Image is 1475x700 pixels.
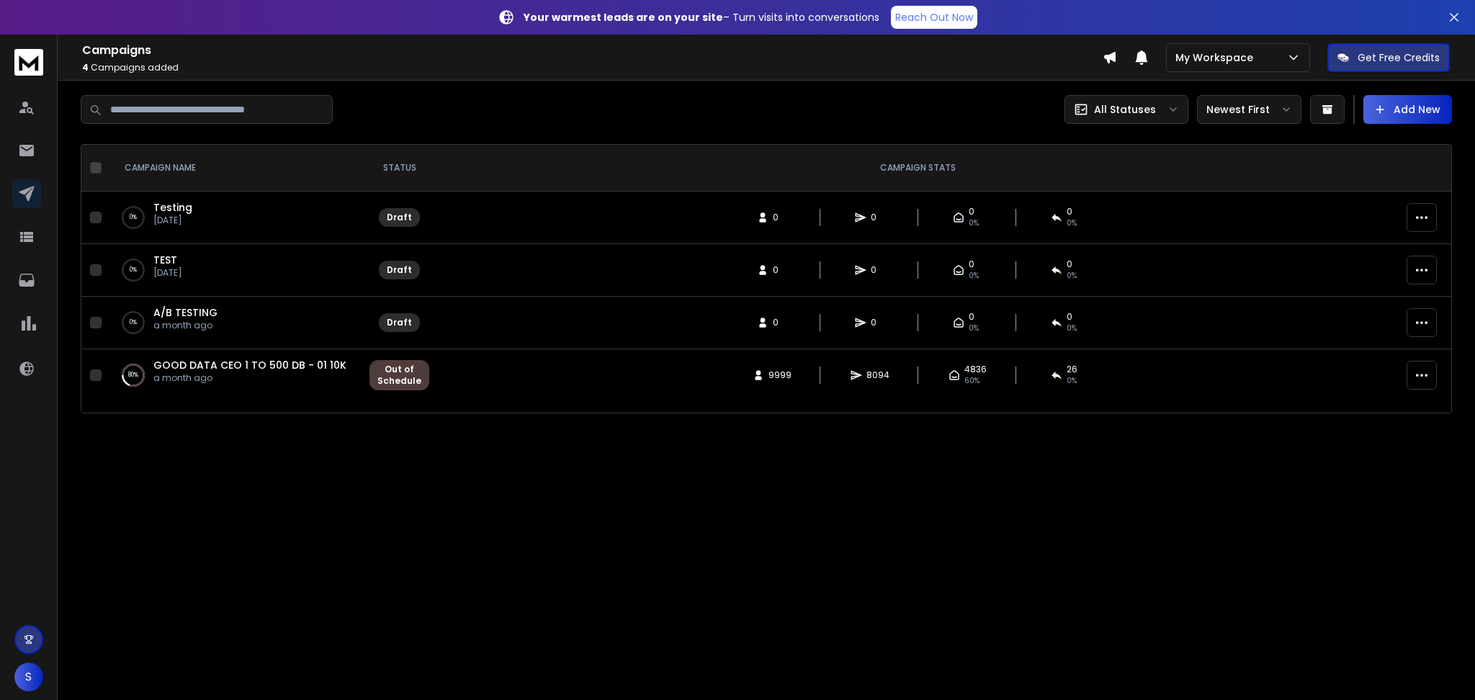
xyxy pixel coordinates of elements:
[1067,323,1077,334] span: 0%
[153,200,192,215] a: Testing
[891,6,977,29] a: Reach Out Now
[1067,206,1072,217] span: 0
[969,217,979,229] span: 0%
[361,145,438,192] th: STATUS
[773,212,787,223] span: 0
[1094,102,1156,117] p: All Statuses
[153,305,218,320] a: A/B TESTING
[14,663,43,691] button: S
[107,297,361,349] td: 0%A/B TESTINGa month ago
[1067,217,1077,229] span: 0%
[1067,259,1072,270] span: 0
[969,311,974,323] span: 0
[130,210,137,225] p: 0 %
[387,264,412,276] div: Draft
[107,192,361,244] td: 0%Testing[DATE]
[153,320,218,331] p: a month ago
[130,263,137,277] p: 0 %
[969,270,979,282] span: 0%
[1067,311,1072,323] span: 0
[387,212,412,223] div: Draft
[871,212,885,223] span: 0
[773,264,787,276] span: 0
[969,206,974,217] span: 0
[107,244,361,297] td: 0%TEST[DATE]
[1358,50,1440,65] p: Get Free Credits
[773,317,787,328] span: 0
[107,145,361,192] th: CAMPAIGN NAME
[107,349,361,402] td: 80%GOOD DATA CEO 1 TO 500 DB - 01 10Ka month ago
[153,358,346,372] a: GOOD DATA CEO 1 TO 500 DB - 01 10K
[82,62,1103,73] p: Campaigns added
[964,364,987,375] span: 4836
[82,61,89,73] span: 4
[969,323,979,334] span: 0%
[768,369,792,381] span: 9999
[14,49,43,76] img: logo
[153,215,192,226] p: [DATE]
[1067,375,1077,387] span: 0 %
[524,10,879,24] p: – Turn visits into conversations
[524,10,723,24] strong: Your warmest leads are on your site
[871,264,885,276] span: 0
[153,372,346,384] p: a month ago
[1327,43,1450,72] button: Get Free Credits
[1197,95,1301,124] button: Newest First
[871,317,885,328] span: 0
[964,375,979,387] span: 60 %
[438,145,1398,192] th: CAMPAIGN STATS
[866,369,889,381] span: 8094
[153,267,182,279] p: [DATE]
[1363,95,1452,124] button: Add New
[377,364,421,387] div: Out of Schedule
[1175,50,1259,65] p: My Workspace
[895,10,973,24] p: Reach Out Now
[1067,270,1077,282] span: 0%
[153,253,177,267] a: TEST
[128,368,138,382] p: 80 %
[969,259,974,270] span: 0
[1067,364,1077,375] span: 26
[387,317,412,328] div: Draft
[130,315,137,330] p: 0 %
[82,42,1103,59] h1: Campaigns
